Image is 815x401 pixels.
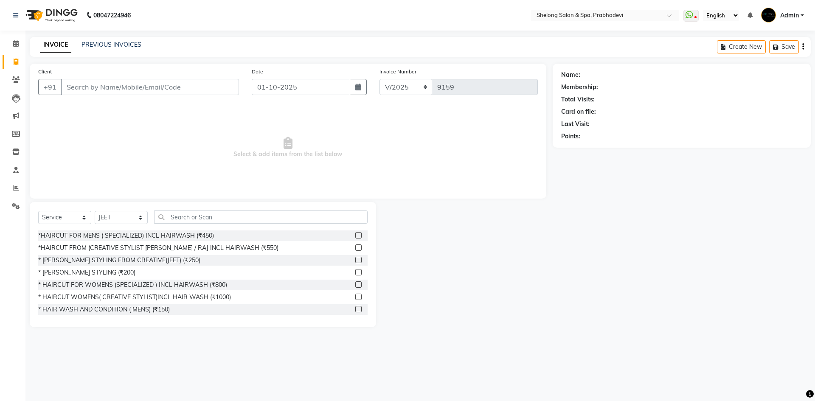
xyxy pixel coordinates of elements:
[38,105,538,190] span: Select & add items from the list below
[38,280,227,289] div: * HAIRCUT FOR WOMENS (SPECIALIZED ) INCL HAIRWASH (₹800)
[38,293,231,302] div: * HAIRCUT WOMENS( CREATIVE STYLIST)INCL HAIR WASH (₹1000)
[561,83,598,92] div: Membership:
[93,3,131,27] b: 08047224946
[38,268,135,277] div: * [PERSON_NAME] STYLING (₹200)
[38,68,52,76] label: Client
[561,70,580,79] div: Name:
[769,40,799,53] button: Save
[38,256,200,265] div: * [PERSON_NAME] STYLING FROM CREATIVE(JEET) (₹250)
[154,210,368,224] input: Search or Scan
[38,305,170,314] div: * HAIR WASH AND CONDITION ( MENS) (₹150)
[61,79,239,95] input: Search by Name/Mobile/Email/Code
[38,244,278,252] div: *HAIRCUT FROM (CREATIVE STYLIST [PERSON_NAME] / RAJ INCL HAIRWASH (₹550)
[252,68,263,76] label: Date
[561,107,596,116] div: Card on file:
[40,37,71,53] a: INVOICE
[561,120,590,129] div: Last Visit:
[561,132,580,141] div: Points:
[38,231,214,240] div: *HAIRCUT FOR MENS ( SPECIALIZED) INCL HAIRWASH (₹450)
[379,68,416,76] label: Invoice Number
[717,40,766,53] button: Create New
[761,8,776,22] img: Admin
[38,79,62,95] button: +91
[780,11,799,20] span: Admin
[561,95,595,104] div: Total Visits:
[22,3,80,27] img: logo
[81,41,141,48] a: PREVIOUS INVOICES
